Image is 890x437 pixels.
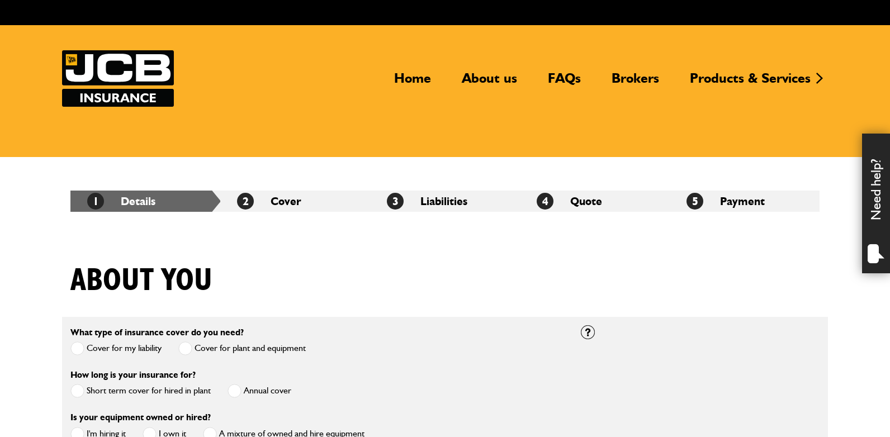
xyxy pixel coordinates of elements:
a: Brokers [603,70,667,96]
span: 1 [87,193,104,210]
a: JCB Insurance Services [62,50,174,107]
a: Home [386,70,439,96]
li: Quote [520,191,670,212]
span: 3 [387,193,404,210]
li: Details [70,191,220,212]
label: Annual cover [228,384,291,398]
span: 5 [687,193,703,210]
label: Cover for plant and equipment [178,341,306,355]
span: 2 [237,193,254,210]
a: Products & Services [681,70,819,96]
div: Need help? [862,134,890,273]
label: Cover for my liability [70,341,162,355]
label: How long is your insurance for? [70,370,196,379]
label: Short term cover for hired in plant [70,384,211,398]
h1: About you [70,262,212,300]
a: FAQs [539,70,589,96]
li: Cover [220,191,370,212]
img: JCB Insurance Services logo [62,50,174,107]
a: About us [453,70,526,96]
li: Liabilities [370,191,520,212]
label: Is your equipment owned or hired? [70,413,211,422]
span: 4 [537,193,553,210]
li: Payment [670,191,820,212]
label: What type of insurance cover do you need? [70,328,244,337]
